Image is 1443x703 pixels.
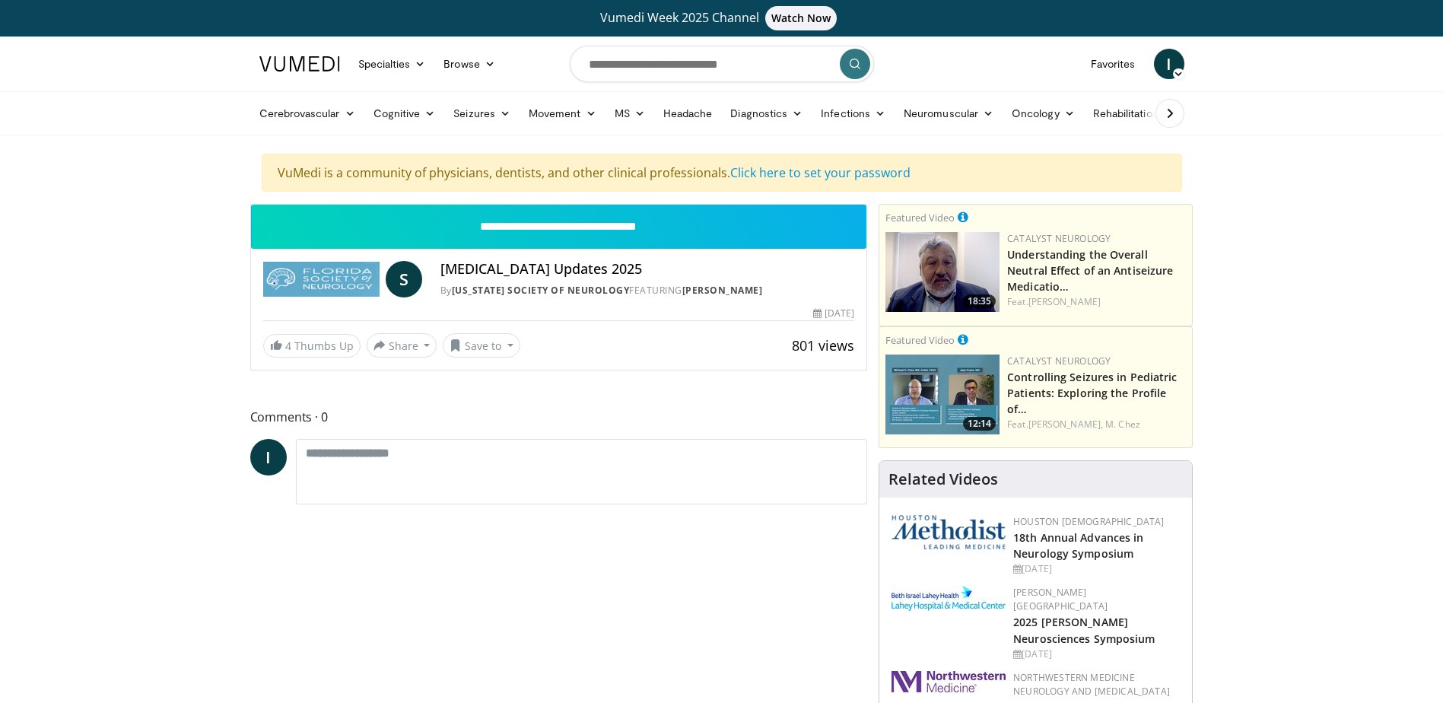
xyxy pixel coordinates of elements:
div: [DATE] [1013,647,1180,661]
a: Vumedi Week 2025 ChannelWatch Now [262,6,1182,30]
div: Feat. [1007,295,1186,309]
span: 12:14 [963,417,996,431]
a: S [386,261,422,297]
a: Northwestern Medicine Neurology and [MEDICAL_DATA] [1013,671,1170,698]
span: 4 [285,339,291,353]
a: Headache [654,98,722,129]
div: [DATE] [1013,562,1180,576]
img: 2a462fb6-9365-492a-ac79-3166a6f924d8.png.150x105_q85_autocrop_double_scale_upscale_version-0.2.jpg [892,671,1006,692]
a: Specialties [349,49,435,79]
a: Controlling Seizures in Pediatric Patients: Exploring the Profile of… [1007,370,1177,416]
div: VuMedi is a community of physicians, dentists, and other clinical professionals. [262,154,1182,192]
a: 2025 [PERSON_NAME] Neurosciences Symposium [1013,615,1155,645]
a: Cerebrovascular [250,98,364,129]
button: Share [367,333,437,358]
span: Comments 0 [250,407,868,427]
a: [US_STATE] Society of Neurology [452,284,630,297]
a: I [250,439,287,476]
a: 18th Annual Advances in Neurology Symposium [1013,530,1143,561]
a: Infections [812,98,895,129]
a: [PERSON_NAME], [1028,418,1103,431]
div: By FEATURING [440,284,854,297]
img: Florida Society of Neurology [263,261,380,297]
span: Watch Now [765,6,838,30]
a: Cognitive [364,98,445,129]
a: Oncology [1003,98,1084,129]
img: 5e4488cc-e109-4a4e-9fd9-73bb9237ee91.png.150x105_q85_autocrop_double_scale_upscale_version-0.2.png [892,515,1006,549]
button: Save to [443,333,520,358]
a: Browse [434,49,504,79]
a: Click here to set your password [730,164,911,181]
a: Catalyst Neurology [1007,355,1111,367]
img: VuMedi Logo [259,56,340,72]
a: Understanding the Overall Neutral Effect of an Antiseizure Medicatio… [1007,247,1173,294]
small: Featured Video [885,211,955,224]
a: Houston [DEMOGRAPHIC_DATA] [1013,515,1164,528]
img: e7977282-282c-4444-820d-7cc2733560fd.jpg.150x105_q85_autocrop_double_scale_upscale_version-0.2.jpg [892,586,1006,611]
a: 4 Thumbs Up [263,334,361,358]
h4: [MEDICAL_DATA] Updates 2025 [440,261,854,278]
span: 801 views [792,336,854,355]
a: I [1154,49,1184,79]
a: Diagnostics [721,98,812,129]
a: [PERSON_NAME] [682,284,763,297]
a: Rehabilitation [1084,98,1168,129]
a: MS [605,98,654,129]
div: [DATE] [813,307,854,320]
a: Favorites [1082,49,1145,79]
a: M. Chez [1105,418,1140,431]
img: 01bfc13d-03a0-4cb7-bbaa-2eb0a1ecb046.png.150x105_q85_crop-smart_upscale.jpg [885,232,1000,312]
a: Neuromuscular [895,98,1003,129]
a: [PERSON_NAME][GEOGRAPHIC_DATA] [1013,586,1108,612]
input: Search topics, interventions [570,46,874,82]
small: Featured Video [885,333,955,347]
img: 5e01731b-4d4e-47f8-b775-0c1d7f1e3c52.png.150x105_q85_crop-smart_upscale.jpg [885,355,1000,434]
a: 18:35 [885,232,1000,312]
a: 12:14 [885,355,1000,434]
h4: Related Videos [888,470,998,488]
span: 18:35 [963,294,996,308]
a: Catalyst Neurology [1007,232,1111,245]
a: [PERSON_NAME] [1028,295,1101,308]
a: Seizures [444,98,520,129]
div: Feat. [1007,418,1186,431]
span: Vumedi Week 2025 Channel [600,9,844,26]
a: Movement [520,98,605,129]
